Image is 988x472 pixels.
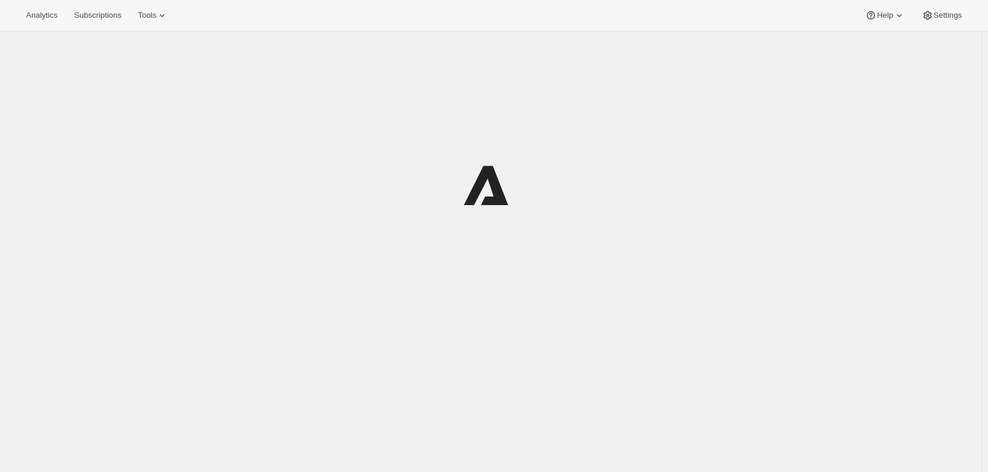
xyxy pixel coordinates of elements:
[67,7,128,24] button: Subscriptions
[131,7,175,24] button: Tools
[858,7,912,24] button: Help
[877,11,893,20] span: Help
[934,11,962,20] span: Settings
[19,7,64,24] button: Analytics
[915,7,969,24] button: Settings
[26,11,57,20] span: Analytics
[138,11,156,20] span: Tools
[74,11,121,20] span: Subscriptions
